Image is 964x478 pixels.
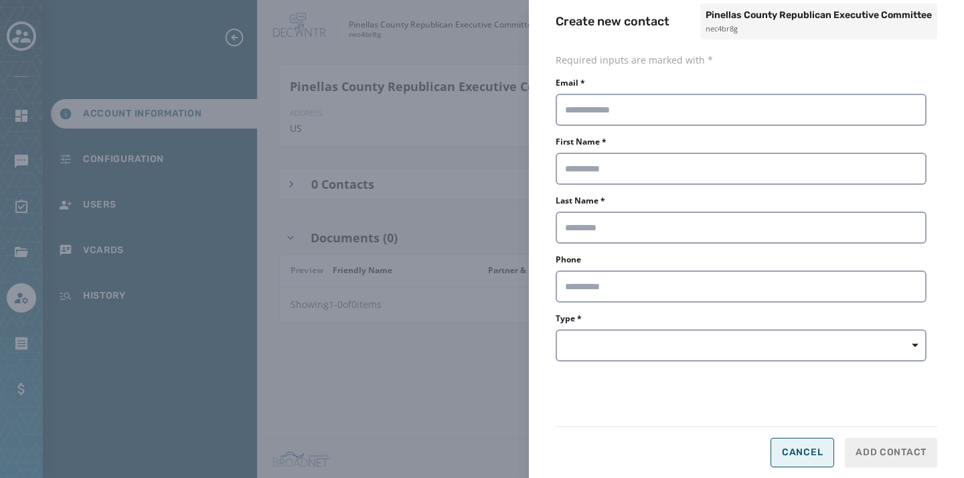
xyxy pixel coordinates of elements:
[856,446,927,459] span: Add Contact
[556,313,927,324] label: Type *
[556,195,605,206] label: Last Name *
[782,447,823,458] span: Cancel
[556,137,607,147] label: First Name *
[556,54,937,67] p: Required inputs are marked with *
[845,438,937,467] button: Add Contact
[706,9,932,22] span: Pinellas County Republican Executive Committee
[556,254,581,265] label: Phone
[556,78,585,88] label: Email *
[556,12,669,31] h2: Create new contact
[771,438,834,467] button: Cancel
[706,23,932,35] span: nec4br8g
